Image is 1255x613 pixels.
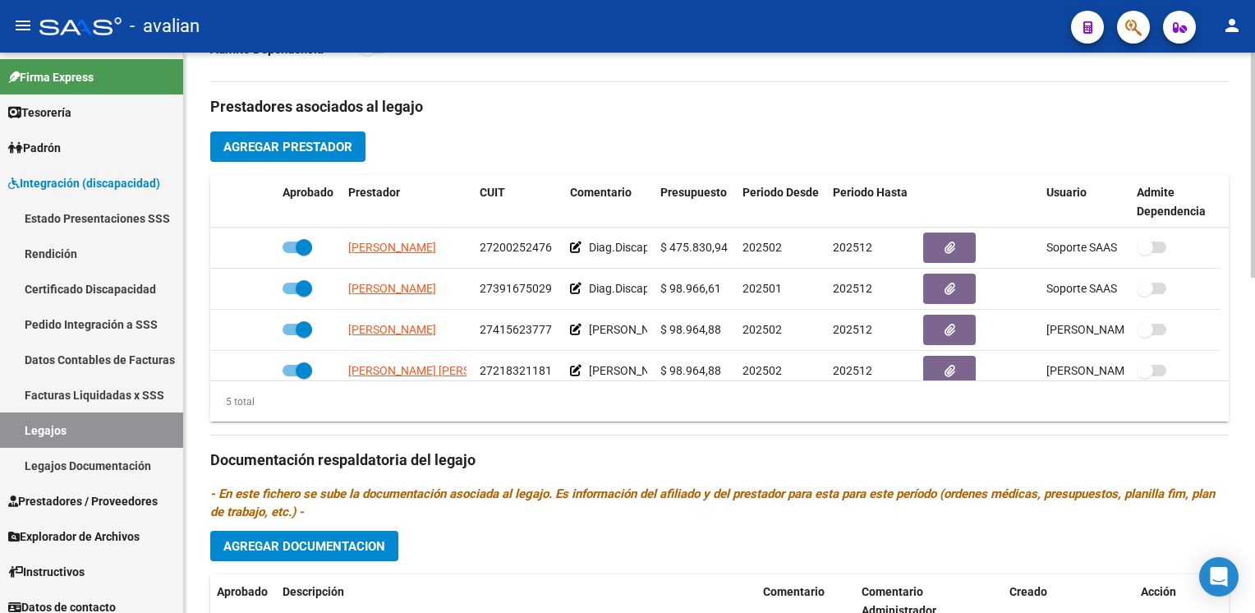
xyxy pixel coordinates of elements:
datatable-header-cell: Presupuesto [654,175,736,229]
span: Soporte SAAS [DATE] [1046,282,1158,295]
span: [PERSON_NAME] [DATE] [1046,364,1175,377]
span: $ 98.964,88 [660,364,721,377]
span: Explorador de Archivos [8,528,140,546]
div: 5 total [210,393,255,411]
span: 202502 [742,241,782,254]
span: [PERSON_NAME] [348,241,436,254]
span: 27391675029 [480,282,552,295]
span: $ 98.966,61 [660,282,721,295]
h3: Prestadores asociados al legajo [210,95,1229,118]
span: 202502 [742,364,782,377]
span: Prestador [348,186,400,199]
span: [PERSON_NAME] [348,323,436,336]
span: Soporte SAAS [DATE] [1046,241,1158,254]
span: Tesorería [8,104,71,122]
span: Prestadores / Proveedores [8,492,158,510]
span: Instructivos [8,563,85,581]
span: Acción [1141,585,1176,598]
span: Comentario [570,186,632,199]
span: Comentario [763,585,825,598]
datatable-header-cell: Periodo Desde [736,175,826,229]
div: Open Intercom Messenger [1199,557,1239,597]
span: $ 475.830,94 [660,241,728,254]
mat-icon: person [1222,16,1242,35]
span: Aprobado [283,186,333,199]
span: CUIT [480,186,505,199]
span: $ 98.964,88 [660,323,721,336]
span: Presupuesto [660,186,727,199]
span: Agregar Prestador [223,140,352,154]
datatable-header-cell: Comentario [563,175,654,229]
datatable-header-cell: Periodo Hasta [826,175,917,229]
span: Periodo Hasta [833,186,908,199]
button: Agregar Documentacion [210,531,398,561]
span: Agregar Documentacion [223,539,385,554]
datatable-header-cell: Prestador [342,175,473,229]
button: Agregar Prestador [210,131,365,162]
datatable-header-cell: Usuario [1040,175,1130,229]
span: Usuario [1046,186,1087,199]
span: - avalian [130,8,200,44]
span: [PERSON_NAME] [589,323,677,336]
span: Aprobado [217,585,268,598]
span: [PERSON_NAME] [PERSON_NAME] [348,364,526,377]
h3: Documentación respaldatoria del legajo [210,449,1229,472]
span: Admite Dependencia [1137,186,1206,218]
span: 27218321181 [480,364,552,377]
span: Periodo Desde [742,186,819,199]
span: 27200252476 [480,241,552,254]
span: [PERSON_NAME] [PERSON_NAME] [589,364,767,377]
datatable-header-cell: CUIT [473,175,563,229]
span: [PERSON_NAME] [348,282,436,295]
span: 202512 [833,364,872,377]
span: Creado [1009,585,1047,598]
span: 202512 [833,323,872,336]
span: Descripción [283,585,344,598]
span: 202501 [742,282,782,295]
mat-icon: menu [13,16,33,35]
span: Firma Express [8,68,94,86]
i: - En este fichero se sube la documentación asociada al legajo. Es información del afiliado y del ... [210,486,1215,519]
span: 27415623777 [480,323,552,336]
span: 202512 [833,241,872,254]
datatable-header-cell: Aprobado [276,175,342,229]
span: Padrón [8,139,61,157]
span: 202512 [833,282,872,295]
span: [PERSON_NAME] [DATE] [1046,323,1175,336]
datatable-header-cell: Admite Dependencia [1130,175,1221,229]
span: Integración (discapacidad) [8,174,160,192]
span: 202502 [742,323,782,336]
